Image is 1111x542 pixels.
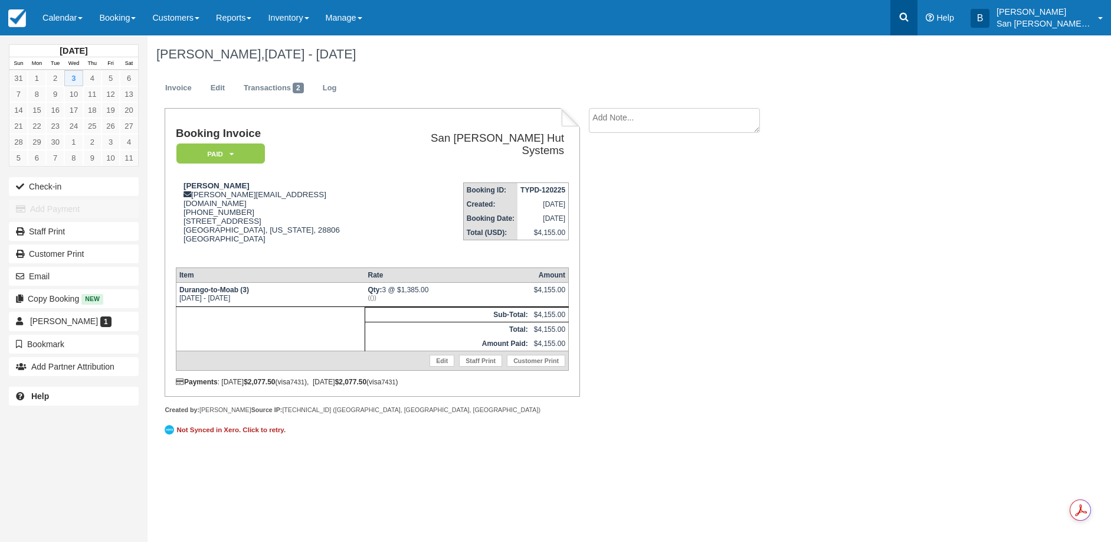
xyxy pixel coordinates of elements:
div: [PERSON_NAME][EMAIL_ADDRESS][DOMAIN_NAME] [PHONE_NUMBER] [STREET_ADDRESS] [GEOGRAPHIC_DATA], [US_... [176,181,384,258]
b: Help [31,391,49,401]
div: $4,155.00 [534,286,565,303]
a: 22 [28,118,46,134]
button: Add Partner Attribution [9,357,139,376]
h1: [PERSON_NAME], [156,47,972,61]
a: Help [9,387,139,406]
th: Total: [365,322,530,337]
a: 10 [64,86,83,102]
span: 2 [293,83,304,93]
strong: Source IP: [251,406,283,413]
th: Booking ID: [463,183,517,198]
a: 31 [9,70,28,86]
a: 13 [120,86,138,102]
p: San [PERSON_NAME] Hut Systems [997,18,1091,30]
a: Customer Print [9,244,139,263]
span: Help [936,13,954,22]
td: [DATE] [517,197,569,211]
a: 15 [28,102,46,118]
a: 16 [46,102,64,118]
a: 1 [28,70,46,86]
a: 24 [64,118,83,134]
th: Total (USD): [463,226,517,240]
a: 12 [101,86,120,102]
a: 11 [83,86,101,102]
strong: Created by: [165,406,199,413]
td: $4,155.00 [531,322,569,337]
small: 7431 [290,378,304,386]
h2: San [PERSON_NAME] Hut Systems [389,132,564,156]
a: 27 [120,118,138,134]
a: 4 [120,134,138,150]
th: Mon [28,57,46,70]
a: 8 [28,86,46,102]
strong: Qty [368,286,382,294]
strong: $2,077.50 [335,378,366,386]
th: Sat [120,57,138,70]
td: [DATE] - [DATE] [176,282,365,306]
th: Item [176,267,365,282]
a: Edit [430,355,454,367]
a: 23 [46,118,64,134]
strong: $2,077.50 [244,378,275,386]
th: Amount Paid: [365,337,530,351]
a: 7 [9,86,28,102]
a: 5 [101,70,120,86]
a: 9 [83,150,101,166]
strong: Durango-to-Moab (3) [179,286,249,294]
a: 9 [46,86,64,102]
span: New [81,294,103,304]
a: 14 [9,102,28,118]
img: checkfront-main-nav-mini-logo.png [8,9,26,27]
td: $4,155.00 [517,226,569,240]
th: Rate [365,267,530,282]
a: Edit [202,77,234,100]
td: 3 @ $1,385.00 [365,282,530,306]
th: Wed [64,57,83,70]
a: 5 [9,150,28,166]
th: Booking Date: [463,211,517,226]
div: B [971,9,989,28]
strong: [PERSON_NAME] [183,181,250,190]
button: Copy Booking New [9,289,139,308]
a: 26 [101,118,120,134]
a: 3 [64,70,83,86]
a: [PERSON_NAME] 1 [9,312,139,331]
p: [PERSON_NAME] [997,6,1091,18]
h1: Booking Invoice [176,128,384,140]
a: Invoice [156,77,201,100]
a: 10 [101,150,120,166]
a: Paid [176,143,261,165]
a: 19 [101,102,120,118]
a: 11 [120,150,138,166]
a: 6 [120,70,138,86]
a: 7 [46,150,64,166]
th: Sub-Total: [365,307,530,322]
a: 6 [28,150,46,166]
i: Help [926,14,934,22]
a: 4 [83,70,101,86]
th: Fri [101,57,120,70]
a: 25 [83,118,101,134]
th: Created: [463,197,517,211]
a: Staff Print [9,222,139,241]
td: $4,155.00 [531,337,569,351]
td: [DATE] [517,211,569,226]
th: Amount [531,267,569,282]
div: : [DATE] (visa ), [DATE] (visa ) [176,378,569,386]
span: 1 [100,316,112,327]
a: Log [314,77,346,100]
th: Tue [46,57,64,70]
a: 29 [28,134,46,150]
button: Bookmark [9,335,139,354]
em: Paid [176,143,265,164]
th: Sun [9,57,28,70]
a: 21 [9,118,28,134]
span: [DATE] - [DATE] [264,47,356,61]
small: 7431 [381,378,395,386]
div: [PERSON_NAME] [TECHNICAL_ID] ([GEOGRAPHIC_DATA], [GEOGRAPHIC_DATA], [GEOGRAPHIC_DATA]) [165,406,579,414]
a: 20 [120,102,138,118]
a: 8 [64,150,83,166]
a: 28 [9,134,28,150]
a: 2 [46,70,64,86]
a: 30 [46,134,64,150]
